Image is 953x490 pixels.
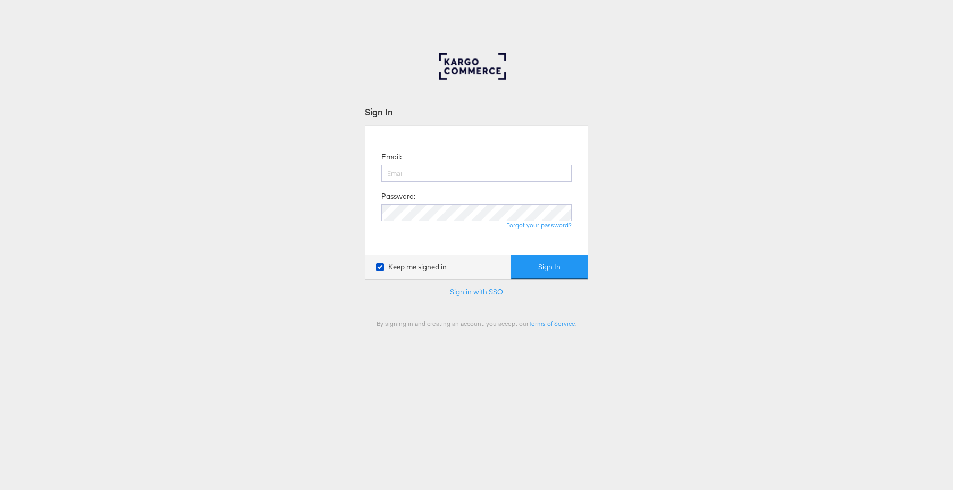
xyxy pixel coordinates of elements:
[381,165,572,182] input: Email
[381,191,415,201] label: Password:
[506,221,572,229] a: Forgot your password?
[511,255,588,279] button: Sign In
[365,319,588,327] div: By signing in and creating an account, you accept our .
[365,106,588,118] div: Sign In
[376,262,447,272] label: Keep me signed in
[529,319,575,327] a: Terms of Service
[381,152,402,162] label: Email:
[450,287,503,297] a: Sign in with SSO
